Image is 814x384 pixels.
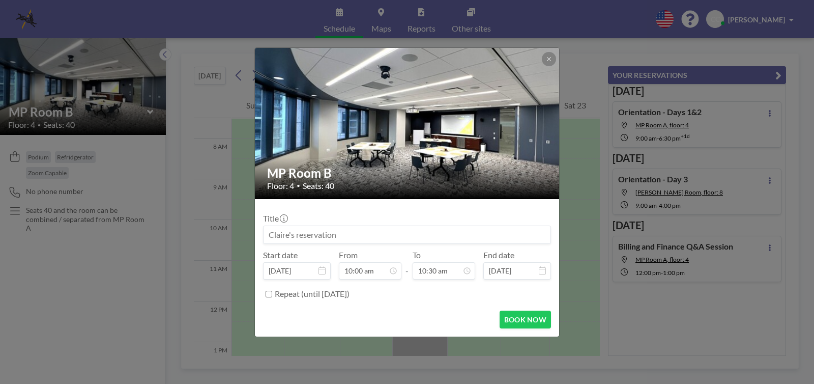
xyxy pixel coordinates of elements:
span: Floor: 4 [267,181,294,191]
label: From [339,250,358,260]
span: - [405,254,409,276]
img: 537.JPEG [255,9,560,238]
input: Claire's reservation [264,226,550,243]
h2: MP Room B [267,166,548,181]
span: • [297,182,300,189]
button: BOOK NOW [500,311,551,328]
label: Title [263,213,287,224]
label: To [413,250,421,260]
label: Start date [263,250,298,260]
label: End date [483,250,514,260]
label: Repeat (until [DATE]) [275,289,350,299]
span: Seats: 40 [303,181,334,191]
